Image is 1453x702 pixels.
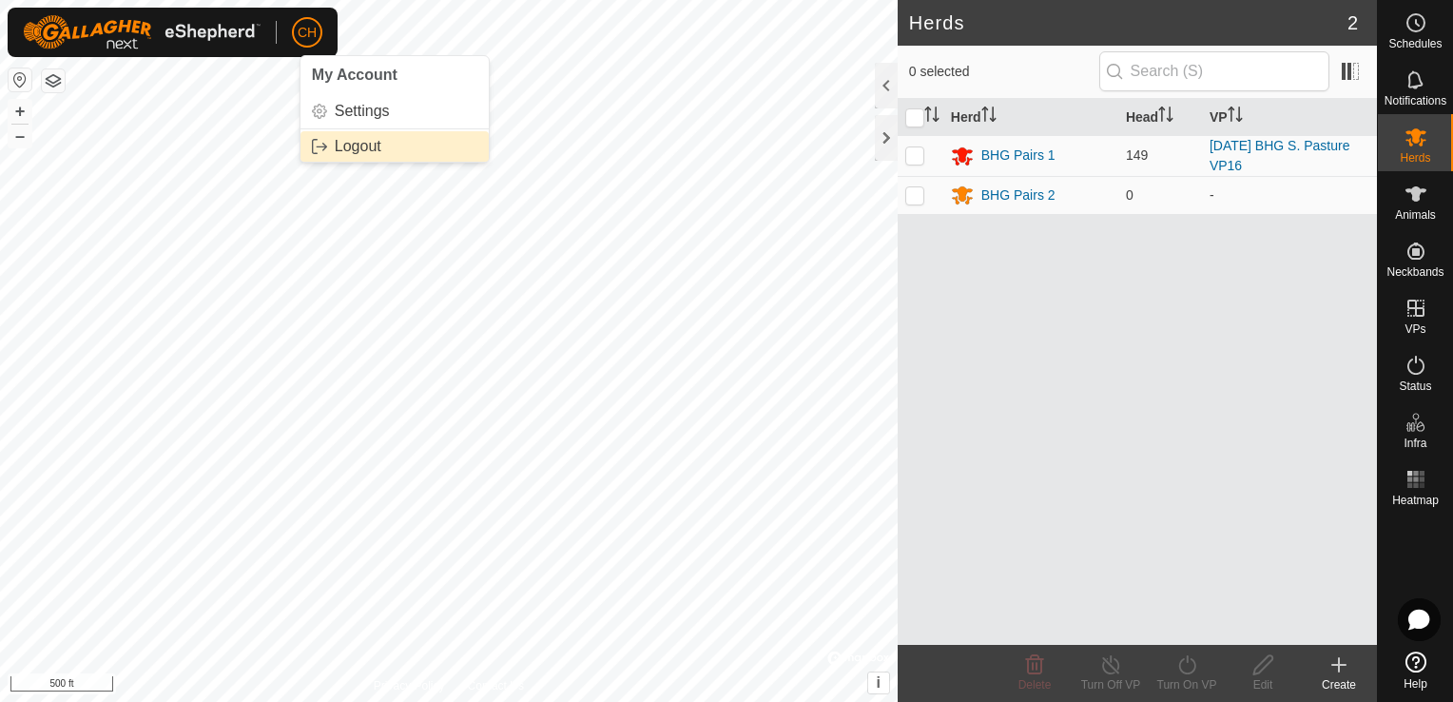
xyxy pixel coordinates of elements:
span: My Account [312,67,397,83]
span: 0 selected [909,62,1099,82]
div: BHG Pairs 1 [981,146,1056,166]
div: Turn On VP [1149,676,1225,693]
span: Settings [335,104,390,119]
a: [DATE] BHG S. Pasture VP16 [1210,138,1350,173]
h2: Herds [909,11,1347,34]
span: Schedules [1388,38,1442,49]
div: Edit [1225,676,1301,693]
div: Create [1301,676,1377,693]
th: VP [1202,99,1377,136]
span: Animals [1395,209,1436,221]
span: Logout [335,139,381,154]
button: – [9,125,31,147]
a: Help [1378,644,1453,697]
button: Map Layers [42,69,65,92]
p-sorticon: Activate to sort [924,109,940,125]
span: Infra [1404,438,1426,449]
img: Gallagher Logo [23,15,261,49]
span: Notifications [1385,95,1446,107]
button: Reset Map [9,68,31,91]
a: Logout [300,131,489,162]
span: Heatmap [1392,495,1439,506]
span: CH [298,23,317,43]
th: Head [1118,99,1202,136]
input: Search (S) [1099,51,1329,91]
button: + [9,100,31,123]
td: - [1202,176,1377,214]
span: Herds [1400,152,1430,164]
span: Status [1399,380,1431,392]
div: BHG Pairs 2 [981,185,1056,205]
span: VPs [1405,323,1425,335]
div: Turn Off VP [1073,676,1149,693]
a: Privacy Policy [374,677,445,694]
span: Help [1404,678,1427,690]
a: Settings [300,96,489,127]
span: 149 [1126,147,1148,163]
span: 0 [1126,187,1133,203]
p-sorticon: Activate to sort [981,109,997,125]
span: Neckbands [1386,266,1443,278]
span: i [877,674,881,691]
th: Herd [943,99,1118,136]
a: Contact Us [468,677,524,694]
button: i [868,673,889,693]
p-sorticon: Activate to sort [1158,109,1173,125]
span: Delete [1018,678,1052,692]
p-sorticon: Activate to sort [1228,109,1243,125]
span: 2 [1347,9,1358,37]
